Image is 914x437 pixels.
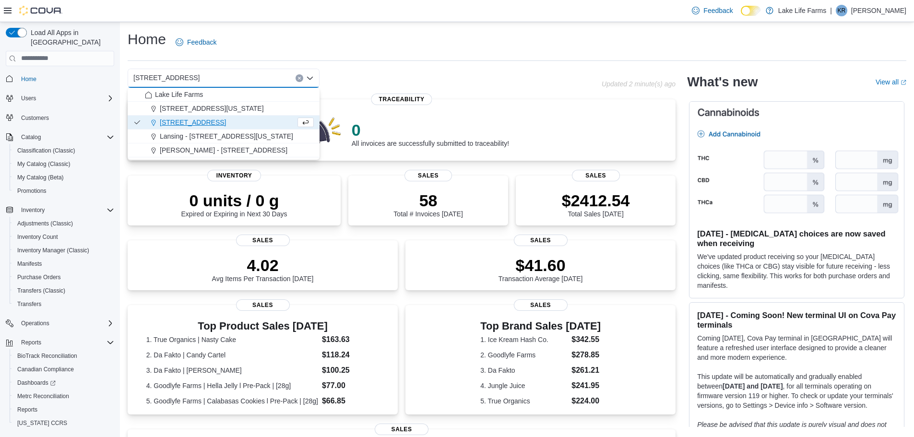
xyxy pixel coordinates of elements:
span: Sales [375,424,428,435]
div: Avg Items Per Transaction [DATE] [212,256,314,283]
button: Home [2,72,118,86]
p: 0 [352,120,509,140]
span: Promotions [13,185,114,197]
button: Lake Life Farms [128,88,320,102]
span: Sales [236,235,290,246]
span: Catalog [21,133,41,141]
span: [PERSON_NAME] - [STREET_ADDRESS] [160,145,287,155]
a: Adjustments (Classic) [13,218,77,229]
button: Operations [17,318,53,329]
a: Customers [17,112,53,124]
h3: Top Product Sales [DATE] [146,320,380,332]
a: Metrc Reconciliation [13,390,73,402]
span: Sales [514,235,568,246]
a: Inventory Manager (Classic) [13,245,93,256]
a: Classification (Classic) [13,145,79,156]
a: Transfers [13,298,45,310]
p: This update will be automatically and gradually enabled between , for all terminals operating on ... [697,372,896,410]
span: Transfers [17,300,41,308]
span: Metrc Reconciliation [13,390,114,402]
span: Reports [21,339,41,346]
button: Canadian Compliance [10,363,118,376]
button: Users [17,93,40,104]
h2: What's new [687,74,758,90]
button: Lansing - [STREET_ADDRESS][US_STATE] [128,130,320,143]
h3: [DATE] - [MEDICAL_DATA] choices are now saved when receiving [697,229,896,248]
dd: $66.85 [322,395,379,407]
span: Manifests [13,258,114,270]
span: Metrc Reconciliation [17,392,69,400]
span: Classification (Classic) [13,145,114,156]
p: $41.60 [499,256,583,275]
span: Promotions [17,187,47,195]
a: Feedback [172,33,220,52]
span: Users [21,94,36,102]
span: Transfers (Classic) [13,285,114,296]
p: Coming [DATE], Cova Pay terminal in [GEOGRAPHIC_DATA] will feature a refreshed user interface des... [697,333,896,362]
dd: $118.24 [322,349,379,361]
svg: External link [901,80,906,85]
button: Reports [10,403,118,416]
div: Total Sales [DATE] [562,191,630,218]
span: Inventory [207,170,261,181]
dt: 5. True Organics [480,396,568,406]
span: My Catalog (Classic) [13,158,114,170]
span: Transfers [13,298,114,310]
span: Inventory Count [13,231,114,243]
dd: $163.63 [322,334,379,345]
button: Users [2,92,118,105]
button: Transfers [10,297,118,311]
button: Inventory [17,204,48,216]
a: Dashboards [10,376,118,390]
button: [STREET_ADDRESS] [128,116,320,130]
button: Transfers (Classic) [10,284,118,297]
span: Home [21,75,36,83]
span: Home [17,73,114,85]
span: Customers [17,112,114,124]
dd: $261.21 [571,365,601,376]
button: Reports [17,337,45,348]
span: Catalog [17,131,114,143]
button: BioTrack Reconciliation [10,349,118,363]
span: Classification (Classic) [17,147,75,154]
button: Manifests [10,257,118,271]
dt: 1. True Organics | Nasty Cake [146,335,318,344]
dt: 4. Jungle Juice [480,381,568,390]
dt: 3. Da Fakto [480,366,568,375]
dd: $241.95 [571,380,601,391]
dt: 1. Ice Kream Hash Co. [480,335,568,344]
span: Transfers (Classic) [17,287,65,295]
a: Feedback [688,1,736,20]
button: Reports [2,336,118,349]
button: My Catalog (Beta) [10,171,118,184]
div: Total # Invoices [DATE] [393,191,463,218]
span: Load All Apps in [GEOGRAPHIC_DATA] [27,28,114,47]
span: Sales [236,299,290,311]
span: Lansing - [STREET_ADDRESS][US_STATE] [160,131,293,141]
a: Manifests [13,258,46,270]
div: Choose from the following options [128,88,320,157]
button: Catalog [17,131,45,143]
dt: 4. Goodlyfe Farms | Hella Jelly l Pre-Pack | [28g] [146,381,318,390]
div: All invoices are successfully submitted to traceability! [352,120,509,147]
button: Close list of options [306,74,314,82]
h3: [DATE] - Coming Soon! New terminal UI on Cova Pay terminals [697,310,896,330]
p: Lake Life Farms [778,5,826,16]
span: Sales [404,170,452,181]
a: Dashboards [13,377,59,389]
span: My Catalog (Classic) [17,160,71,168]
a: Promotions [13,185,50,197]
button: Metrc Reconciliation [10,390,118,403]
a: BioTrack Reconciliation [13,350,81,362]
p: | [830,5,832,16]
span: Feedback [187,37,216,47]
span: Sales [572,170,620,181]
span: Reports [17,406,37,413]
p: $2412.54 [562,191,630,210]
span: Canadian Compliance [17,366,74,373]
span: Inventory [17,204,114,216]
dd: $342.55 [571,334,601,345]
h1: Home [128,30,166,49]
button: My Catalog (Classic) [10,157,118,171]
span: BioTrack Reconciliation [13,350,114,362]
